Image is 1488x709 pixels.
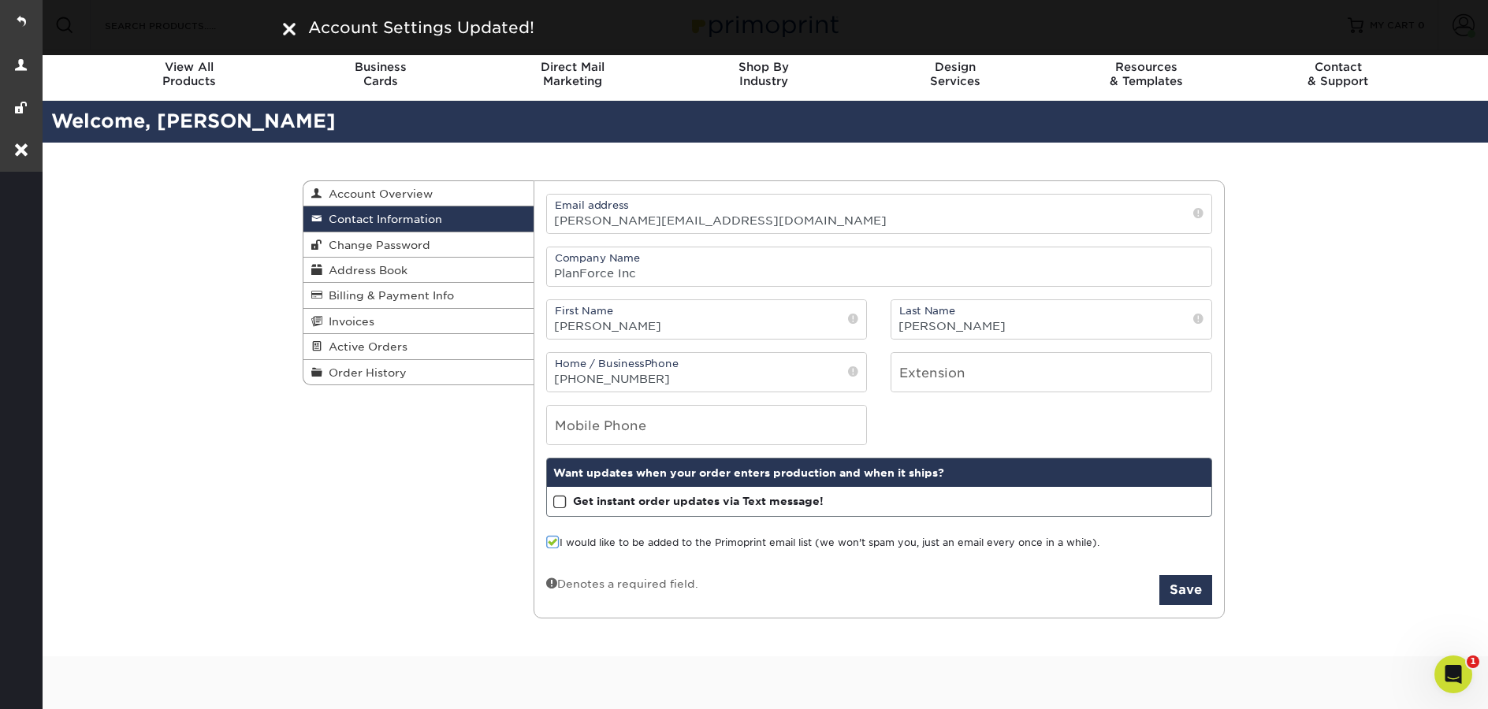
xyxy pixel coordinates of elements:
[322,264,407,277] span: Address Book
[94,60,285,74] span: View All
[668,50,860,101] a: Shop ByIndustry
[94,50,285,101] a: View AllProducts
[303,232,534,258] a: Change Password
[1051,50,1242,101] a: Resources& Templates
[322,366,407,379] span: Order History
[303,206,534,232] a: Contact Information
[668,60,860,74] span: Shop By
[1242,60,1434,74] span: Contact
[1242,50,1434,101] a: Contact& Support
[1051,60,1242,74] span: Resources
[285,50,477,101] a: BusinessCards
[285,60,477,74] span: Business
[285,60,477,88] div: Cards
[308,18,534,37] span: Account Settings Updated!
[859,60,1051,74] span: Design
[303,309,534,334] a: Invoices
[859,50,1051,101] a: DesignServices
[477,50,668,101] a: Direct MailMarketing
[546,536,1099,551] label: I would like to be added to the Primoprint email list (we won't spam you, just an email every onc...
[303,181,534,206] a: Account Overview
[668,60,860,88] div: Industry
[322,239,430,251] span: Change Password
[303,258,534,283] a: Address Book
[1159,575,1212,605] button: Save
[322,315,374,328] span: Invoices
[1242,60,1434,88] div: & Support
[573,495,824,507] strong: Get instant order updates via Text message!
[1434,655,1472,693] iframe: Intercom live chat
[322,187,433,200] span: Account Overview
[39,107,1488,136] h2: Welcome, [PERSON_NAME]
[322,340,407,353] span: Active Orders
[303,283,534,308] a: Billing & Payment Info
[94,60,285,88] div: Products
[477,60,668,74] span: Direct Mail
[322,213,442,225] span: Contact Information
[859,60,1051,88] div: Services
[1467,655,1479,668] span: 1
[477,60,668,88] div: Marketing
[1051,60,1242,88] div: & Templates
[546,575,698,592] div: Denotes a required field.
[283,23,296,35] img: close
[322,289,454,302] span: Billing & Payment Info
[303,334,534,359] a: Active Orders
[547,458,1212,487] div: Want updates when your order enters production and when it ships?
[303,360,534,384] a: Order History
